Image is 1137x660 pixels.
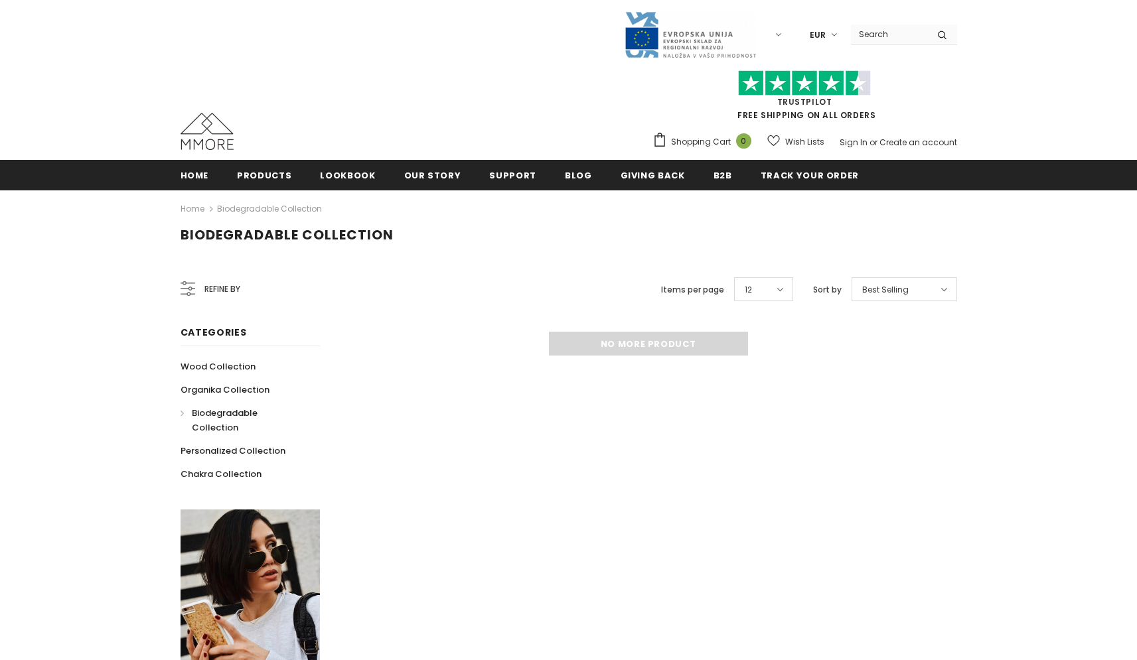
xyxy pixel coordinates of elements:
[181,326,247,339] span: Categories
[621,160,685,190] a: Giving back
[840,137,868,148] a: Sign In
[565,160,592,190] a: Blog
[181,444,285,457] span: Personalized Collection
[181,355,256,378] a: Wood Collection
[204,282,240,297] span: Refine by
[237,169,291,182] span: Products
[181,201,204,217] a: Home
[652,76,957,121] span: FREE SHIPPING ON ALL ORDERS
[489,160,536,190] a: support
[738,70,871,96] img: Trust Pilot Stars
[181,383,269,396] span: Organika Collection
[761,169,859,182] span: Track your order
[404,169,461,182] span: Our Story
[714,169,732,182] span: B2B
[671,135,731,149] span: Shopping Cart
[624,29,757,40] a: Javni Razpis
[217,203,322,214] a: Biodegradable Collection
[181,468,262,480] span: Chakra Collection
[714,160,732,190] a: B2B
[181,462,262,486] a: Chakra Collection
[181,439,285,462] a: Personalized Collection
[652,132,758,152] a: Shopping Cart 0
[181,226,394,244] span: Biodegradable Collection
[181,169,209,182] span: Home
[621,169,685,182] span: Giving back
[870,137,877,148] span: or
[813,283,842,297] label: Sort by
[181,160,209,190] a: Home
[489,169,536,182] span: support
[320,160,375,190] a: Lookbook
[624,11,757,59] img: Javni Razpis
[181,113,234,150] img: MMORE Cases
[879,137,957,148] a: Create an account
[777,96,832,107] a: Trustpilot
[181,401,305,439] a: Biodegradable Collection
[785,135,824,149] span: Wish Lists
[237,160,291,190] a: Products
[767,130,824,153] a: Wish Lists
[192,407,258,434] span: Biodegradable Collection
[736,133,751,149] span: 0
[181,378,269,401] a: Organika Collection
[745,283,752,297] span: 12
[851,25,927,44] input: Search Site
[810,29,826,42] span: EUR
[661,283,724,297] label: Items per page
[181,360,256,373] span: Wood Collection
[862,283,909,297] span: Best Selling
[320,169,375,182] span: Lookbook
[565,169,592,182] span: Blog
[761,160,859,190] a: Track your order
[404,160,461,190] a: Our Story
